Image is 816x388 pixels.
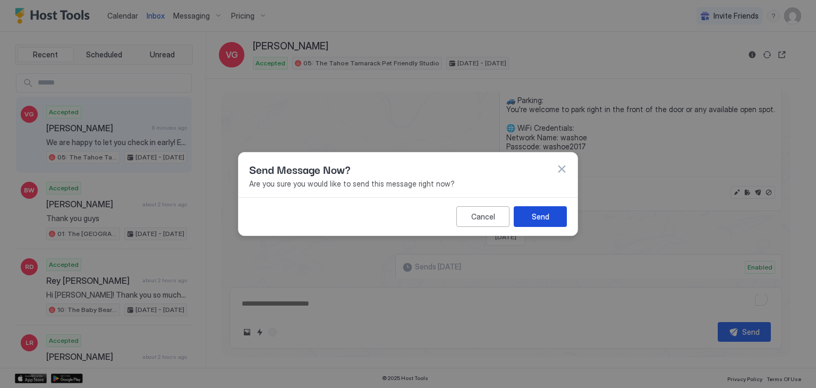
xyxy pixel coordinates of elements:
div: Cancel [471,211,495,222]
div: Send [532,211,549,222]
button: Cancel [456,206,509,227]
span: Send Message Now? [249,161,351,177]
button: Send [514,206,567,227]
span: Are you sure you would like to send this message right now? [249,179,567,189]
